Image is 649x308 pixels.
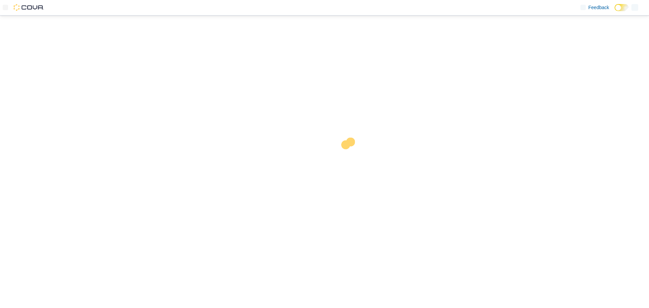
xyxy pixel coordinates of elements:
a: Feedback [578,1,612,14]
img: cova-loader [324,133,375,183]
input: Dark Mode [615,4,629,11]
img: Cova [14,4,44,11]
span: Feedback [588,4,609,11]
